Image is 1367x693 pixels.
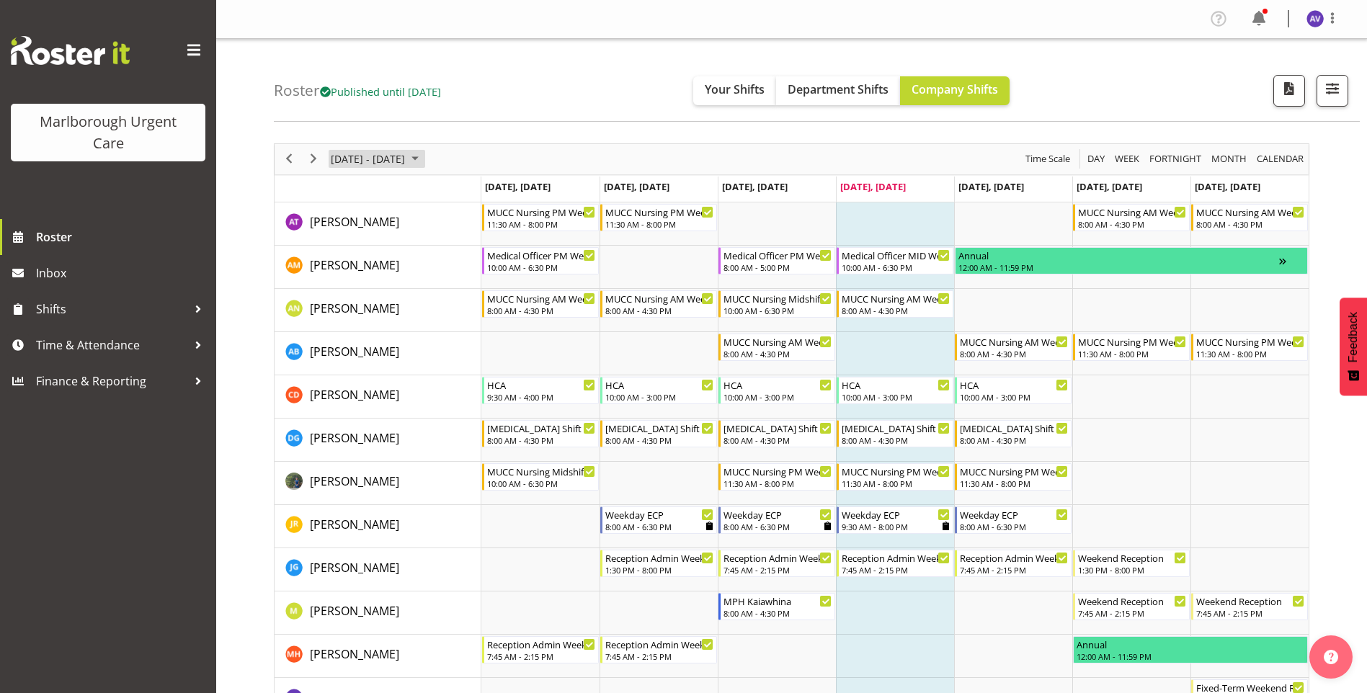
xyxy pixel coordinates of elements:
div: MUCC Nursing Midshift [487,464,595,478]
td: Deo Garingalao resource [275,419,481,462]
div: MUCC Nursing PM Weekday [960,464,1068,478]
button: Fortnight [1147,150,1204,168]
div: 11:30 AM - 8:00 PM [1078,348,1186,359]
a: [PERSON_NAME] [310,473,399,490]
div: 8:00 AM - 4:30 PM [723,434,832,446]
a: [PERSON_NAME] [310,213,399,231]
span: Company Shifts [912,81,998,97]
td: Margie Vuto resource [275,591,481,635]
img: amber-venning-slater11903.jpg [1306,10,1324,27]
a: [PERSON_NAME] [310,343,399,360]
td: Josephine Godinez resource [275,548,481,591]
button: Timeline Week [1113,150,1142,168]
button: Filter Shifts [1317,75,1348,107]
div: Josephine Godinez"s event - Reception Admin Weekday AM Begin From Thursday, October 9, 2025 at 7:... [837,550,953,577]
div: [MEDICAL_DATA] Shift [960,421,1068,435]
button: Feedback - Show survey [1340,298,1367,395]
span: Finance & Reporting [36,370,187,392]
span: [DATE], [DATE] [958,180,1024,193]
div: 8:00 AM - 4:30 PM [723,607,832,619]
div: MUCC Nursing PM Weekday [605,205,713,219]
span: Day [1086,150,1106,168]
div: 8:00 AM - 4:30 PM [1196,218,1304,230]
div: MUCC Nursing AM Weekends [1078,205,1186,219]
div: 11:30 AM - 8:00 PM [723,478,832,489]
div: Deo Garingalao"s event - Haemodialysis Shift Begin From Thursday, October 9, 2025 at 8:00:00 AM G... [837,420,953,447]
span: [PERSON_NAME] [310,560,399,576]
span: [DATE], [DATE] [722,180,788,193]
div: Jacinta Rangi"s event - Weekday ECP Begin From Tuesday, October 7, 2025 at 8:00:00 AM GMT+13:00 E... [600,506,717,534]
div: 8:00 AM - 4:30 PM [487,434,595,446]
div: Jacinta Rangi"s event - Weekday ECP Begin From Friday, October 10, 2025 at 8:00:00 AM GMT+13:00 E... [955,506,1072,534]
div: 11:30 AM - 8:00 PM [487,218,595,230]
a: [PERSON_NAME] [310,516,399,533]
button: October 2025 [329,150,425,168]
span: Inbox [36,262,209,284]
div: next period [301,144,326,174]
td: Margret Hall resource [275,635,481,678]
div: Margret Hall"s event - Annual Begin From Saturday, October 11, 2025 at 12:00:00 AM GMT+13:00 Ends... [1073,636,1308,663]
div: MUCC Nursing AM Weekends [1196,205,1304,219]
span: [DATE], [DATE] [485,180,551,193]
div: Annual [1077,637,1304,651]
span: [PERSON_NAME] [310,344,399,359]
div: HCA [487,377,595,392]
div: [MEDICAL_DATA] Shift [487,421,595,435]
div: 8:00 AM - 4:30 PM [1078,218,1186,230]
div: Weekday ECP [842,507,950,522]
span: [PERSON_NAME] [310,646,399,662]
span: Feedback [1347,312,1360,362]
div: Margie Vuto"s event - Weekend Reception Begin From Saturday, October 11, 2025 at 7:45:00 AM GMT+1... [1073,593,1190,620]
div: 1:30 PM - 8:00 PM [1078,564,1186,576]
h4: Roster [274,82,441,99]
div: Gloria Varghese"s event - MUCC Nursing PM Weekday Begin From Thursday, October 9, 2025 at 11:30:0... [837,463,953,491]
div: Alysia Newman-Woods"s event - MUCC Nursing AM Weekday Begin From Tuesday, October 7, 2025 at 8:00... [600,290,717,318]
span: [PERSON_NAME] [310,517,399,532]
div: 8:00 AM - 4:30 PM [960,434,1068,446]
button: Time Scale [1023,150,1073,168]
div: Alexandra Madigan"s event - Medical Officer PM Weekday Begin From Monday, October 6, 2025 at 10:0... [482,247,599,274]
div: Reception Admin Weekday AM [842,550,950,565]
button: Company Shifts [900,76,1010,105]
div: Agnes Tyson"s event - MUCC Nursing PM Weekday Begin From Tuesday, October 7, 2025 at 11:30:00 AM ... [600,204,717,231]
span: Roster [36,226,209,248]
div: Josephine Godinez"s event - Reception Admin Weekday AM Begin From Friday, October 10, 2025 at 7:4... [955,550,1072,577]
div: 11:30 AM - 8:00 PM [960,478,1068,489]
button: Department Shifts [776,76,900,105]
div: Cordelia Davies"s event - HCA Begin From Monday, October 6, 2025 at 9:30:00 AM GMT+13:00 Ends At ... [482,377,599,404]
div: MUCC Nursing PM Weekday [723,464,832,478]
div: Gloria Varghese"s event - MUCC Nursing PM Weekday Begin From Wednesday, October 8, 2025 at 11:30:... [718,463,835,491]
div: Andrew Brooks"s event - MUCC Nursing AM Weekday Begin From Wednesday, October 8, 2025 at 8:00:00 ... [718,334,835,361]
span: [DATE], [DATE] [1077,180,1142,193]
div: Alysia Newman-Woods"s event - MUCC Nursing AM Weekday Begin From Monday, October 6, 2025 at 8:00:... [482,290,599,318]
span: Fortnight [1148,150,1203,168]
div: [MEDICAL_DATA] Shift [723,421,832,435]
div: 11:30 AM - 8:00 PM [1196,348,1304,359]
div: HCA [960,377,1068,392]
div: Medical Officer MID Weekday [842,248,950,262]
div: Alysia Newman-Woods"s event - MUCC Nursing AM Weekday Begin From Thursday, October 9, 2025 at 8:0... [837,290,953,318]
div: 11:30 AM - 8:00 PM [605,218,713,230]
div: MUCC Nursing PM Weekends [1196,334,1304,349]
span: Week [1113,150,1141,168]
div: 10:00 AM - 6:30 PM [487,261,595,273]
div: Cordelia Davies"s event - HCA Begin From Friday, October 10, 2025 at 10:00:00 AM GMT+13:00 Ends A... [955,377,1072,404]
div: Josephine Godinez"s event - Weekend Reception Begin From Saturday, October 11, 2025 at 1:30:00 PM... [1073,550,1190,577]
td: Gloria Varghese resource [275,462,481,505]
div: MUCC Nursing PM Weekends [1078,334,1186,349]
div: Cordelia Davies"s event - HCA Begin From Tuesday, October 7, 2025 at 10:00:00 AM GMT+13:00 Ends A... [600,377,717,404]
div: Agnes Tyson"s event - MUCC Nursing AM Weekends Begin From Saturday, October 11, 2025 at 8:00:00 A... [1073,204,1190,231]
span: [PERSON_NAME] [310,300,399,316]
span: [PERSON_NAME] [310,257,399,273]
div: Josephine Godinez"s event - Reception Admin Weekday PM Begin From Tuesday, October 7, 2025 at 1:3... [600,550,717,577]
a: [PERSON_NAME] [310,300,399,317]
button: Next [304,150,324,168]
a: [PERSON_NAME] [310,602,399,620]
span: [DATE], [DATE] [604,180,669,193]
span: Published until [DATE] [320,84,441,99]
div: MUCC Nursing AM Weekday [487,291,595,305]
div: HCA [723,377,832,392]
div: 8:00 AM - 4:30 PM [605,305,713,316]
div: 8:00 AM - 4:30 PM [842,305,950,316]
div: Marlborough Urgent Care [25,111,191,154]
